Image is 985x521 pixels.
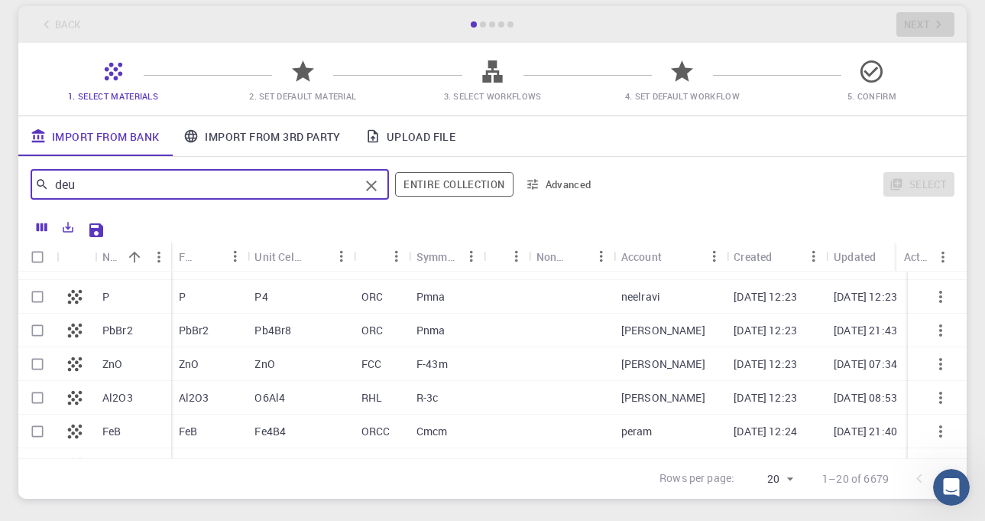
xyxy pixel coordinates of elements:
[179,289,186,304] p: P
[179,424,197,439] p: FeB
[384,244,409,269] button: Menu
[416,458,451,473] p: P2_1/c
[659,471,734,488] p: Rows per page:
[834,390,897,405] p: [DATE] 08:53
[826,242,932,272] div: Updated
[701,244,726,269] button: Menu
[625,90,740,102] span: 4. Set Default Workflow
[102,390,133,405] p: Al2O3
[614,242,726,272] div: Account
[662,244,686,269] button: Sort
[834,242,876,272] div: Updated
[81,215,112,246] button: Save Explorer Settings
[416,357,448,372] p: F-43m
[305,244,329,269] button: Sort
[621,390,705,405] p: [PERSON_NAME]
[359,174,384,198] button: Clear
[29,215,55,239] button: Columns
[734,289,797,304] p: [DATE] 12:23
[726,242,826,272] div: Created
[254,458,325,473] p: Pb2N4C12Br8
[589,244,614,269] button: Menu
[896,242,955,272] div: Actions
[491,244,515,269] button: Sort
[621,289,660,304] p: neelravi
[102,289,109,304] p: P
[179,458,240,473] p: PbC6(Br2N)2
[740,468,798,490] div: 20
[734,458,797,473] p: [DATE] 12:24
[834,289,897,304] p: [DATE] 12:23
[361,323,383,338] p: ORC
[361,289,383,304] p: ORC
[734,390,797,405] p: [DATE] 12:23
[254,357,274,372] p: ZnO
[68,90,158,102] span: 1. Select Materials
[931,245,955,269] button: Menu
[621,357,705,372] p: [PERSON_NAME]
[822,471,889,487] p: 1–20 of 6679
[834,424,897,439] p: [DATE] 21:40
[361,458,384,473] p: MCL
[18,116,171,156] a: Import From Bank
[395,172,513,197] button: Entire collection
[876,244,900,269] button: Sort
[57,242,95,272] div: Icon
[621,458,705,473] p: [PERSON_NAME]
[95,242,171,272] div: Name
[847,90,896,102] span: 5. Confirm
[102,242,122,272] div: Name
[361,424,390,439] p: ORCC
[416,289,446,304] p: Pmna
[171,116,352,156] a: Import From 3rd Party
[102,323,133,338] p: PbBr2
[734,242,772,272] div: Created
[416,323,446,338] p: Pnma
[529,242,614,272] div: Non-periodic
[361,390,382,405] p: RHL
[621,424,653,439] p: peram
[171,242,248,272] div: Formula
[933,469,970,506] iframe: Intercom live chat
[565,244,589,269] button: Sort
[361,244,386,269] button: Sort
[834,323,897,338] p: [DATE] 21:43
[734,424,797,439] p: [DATE] 12:24
[483,242,528,272] div: Tags
[504,244,529,269] button: Menu
[254,323,291,338] p: Pb4Br8
[254,424,286,439] p: Fe4B4
[520,172,599,197] button: Advanced
[329,244,354,269] button: Menu
[734,357,797,372] p: [DATE] 12:23
[179,242,199,272] div: Formula
[254,242,304,272] div: Unit Cell Formula
[31,11,86,24] span: Support
[147,245,171,269] button: Menu
[621,242,662,272] div: Account
[179,357,199,372] p: ZnO
[361,357,381,372] p: FCC
[458,244,483,269] button: Menu
[416,390,439,405] p: R-3c
[249,90,356,102] span: 2. Set Default Material
[802,244,826,269] button: Menu
[353,116,468,156] a: Upload File
[198,244,222,269] button: Sort
[122,245,147,269] button: Sort
[444,90,542,102] span: 3. Select Workflows
[222,244,247,269] button: Menu
[772,244,796,269] button: Sort
[254,289,267,304] p: P4
[102,424,121,439] p: FeB
[834,458,897,473] p: [DATE] 21:41
[102,458,164,473] p: PbC6(Br2N)2
[179,323,209,338] p: PbBr2
[247,242,353,272] div: Unit Cell Formula
[734,323,797,338] p: [DATE] 12:23
[935,464,965,494] button: Go to next page
[409,242,483,272] div: Symmetry
[904,242,931,272] div: Actions
[55,215,81,239] button: Export
[395,172,513,197] span: Filter throughout whole library including sets (folders)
